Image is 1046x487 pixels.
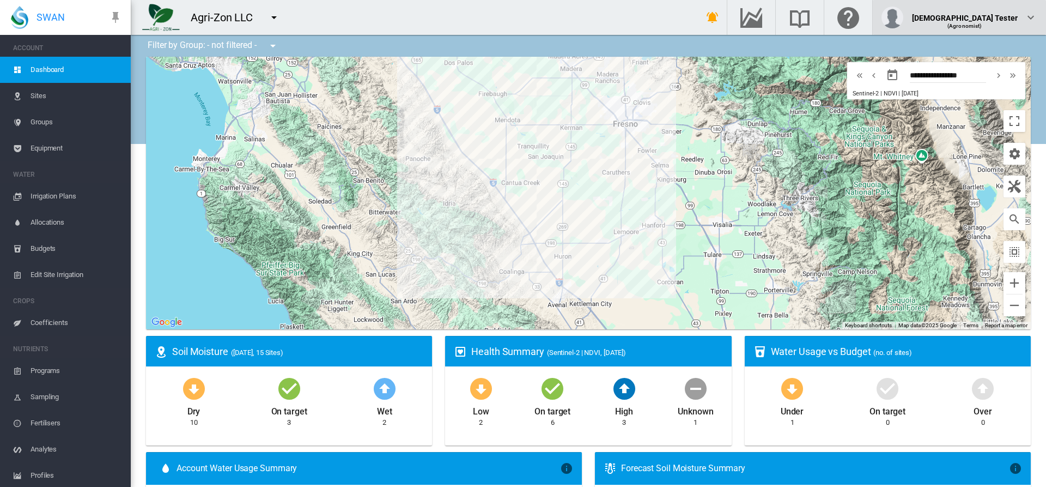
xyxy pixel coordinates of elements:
[266,39,279,52] md-icon: icon-menu-down
[1008,245,1021,258] md-icon: icon-select-all
[159,462,172,475] md-icon: icon-water
[985,322,1027,328] a: Report a map error
[1009,462,1022,475] md-icon: icon-information
[869,401,905,418] div: On target
[172,345,423,358] div: Soil Moisture
[31,410,122,436] span: Fertilisers
[534,401,570,418] div: On target
[287,418,291,428] div: 3
[547,348,626,357] span: (Sentinel-2 | NDVI, [DATE])
[13,292,122,310] span: CROPS
[181,375,207,401] md-icon: icon-arrow-down-bold-circle
[868,69,880,82] md-icon: icon-chevron-left
[263,7,285,28] button: icon-menu-down
[190,418,198,428] div: 10
[604,462,617,475] md-icon: icon-thermometer-lines
[262,35,284,57] button: icon-menu-down
[1004,110,1025,132] button: Toggle fullscreen view
[479,418,483,428] div: 2
[853,90,897,97] span: Sentinel-2 | NDVI
[37,10,65,24] span: SWAN
[454,345,467,358] md-icon: icon-heart-box-outline
[142,4,180,31] img: 7FicoSLW9yRjj7F2+0uvjPufP+ga39vogPu+G1+wvBtcm3fNv859aGr42DJ5pXiEAAAAAAAAAAAAAAAAAAAAAAAAAAAAAAAAA...
[191,10,263,25] div: Agri-Zon LLC
[271,401,307,418] div: On target
[702,7,723,28] button: icon-bell-ring
[31,183,122,209] span: Irrigation Plans
[790,418,794,428] div: 1
[11,6,28,29] img: SWAN-Landscape-Logo-Colour-drop.png
[267,11,281,24] md-icon: icon-menu-down
[31,83,122,109] span: Sites
[1004,241,1025,263] button: icon-select-all
[31,358,122,384] span: Programs
[981,418,985,428] div: 0
[974,401,992,418] div: Over
[615,401,633,418] div: High
[621,462,1009,474] div: Forecast Soil Moisture Summary
[31,262,122,288] span: Edit Site Irrigation
[468,375,494,401] md-icon: icon-arrow-down-bold-circle
[683,375,709,401] md-icon: icon-minus-circle
[31,384,122,410] span: Sampling
[753,345,767,358] md-icon: icon-cup-water
[912,8,1018,19] div: [DEMOGRAPHIC_DATA] Tester
[109,11,122,24] md-icon: icon-pin
[177,462,560,474] span: Account Water Usage Summary
[963,322,978,328] a: Terms
[970,375,996,401] md-icon: icon-arrow-up-bold-circle
[874,375,901,401] md-icon: icon-checkbox-marked-circle
[276,375,302,401] md-icon: icon-checkbox-marked-circle
[139,35,287,57] div: Filter by Group: - not filtered -
[155,345,168,358] md-icon: icon-map-marker-radius
[886,418,890,428] div: 0
[1004,272,1025,294] button: Zoom in
[881,64,903,86] button: md-calendar
[947,23,982,29] span: (Agronomist)
[1007,69,1019,82] md-icon: icon-chevron-double-right
[678,401,713,418] div: Unknown
[1006,69,1020,82] button: icon-chevron-double-right
[13,340,122,358] span: NUTRIENTS
[471,345,722,358] div: Health Summary
[31,310,122,336] span: Coefficients
[873,348,912,357] span: (no. of sites)
[149,315,185,329] a: Open this area in Google Maps (opens a new window)
[560,462,573,475] md-icon: icon-information
[1004,208,1025,230] button: icon-magnify
[706,11,719,24] md-icon: icon-bell-ring
[31,209,122,236] span: Allocations
[781,401,804,418] div: Under
[382,418,386,428] div: 2
[694,418,697,428] div: 1
[845,322,892,329] button: Keyboard shortcuts
[867,69,881,82] button: icon-chevron-left
[31,135,122,161] span: Equipment
[31,236,122,262] span: Budgets
[473,401,489,418] div: Low
[1004,143,1025,165] button: icon-cog
[622,418,626,428] div: 3
[1004,294,1025,316] button: Zoom out
[551,418,555,428] div: 6
[31,109,122,135] span: Groups
[738,11,764,24] md-icon: Go to the Data Hub
[1008,147,1021,160] md-icon: icon-cog
[149,315,185,329] img: Google
[187,401,200,418] div: Dry
[992,69,1006,82] button: icon-chevron-right
[1008,213,1021,226] md-icon: icon-magnify
[854,69,866,82] md-icon: icon-chevron-double-left
[13,39,122,57] span: ACCOUNT
[771,345,1022,358] div: Water Usage vs Budget
[13,166,122,183] span: WATER
[787,11,813,24] md-icon: Search the knowledge base
[881,7,903,28] img: profile.jpg
[779,375,805,401] md-icon: icon-arrow-down-bold-circle
[898,322,957,328] span: Map data ©2025 Google
[372,375,398,401] md-icon: icon-arrow-up-bold-circle
[1024,11,1037,24] md-icon: icon-chevron-down
[31,436,122,462] span: Analytes
[231,348,283,357] span: ([DATE], 15 Sites)
[993,69,1005,82] md-icon: icon-chevron-right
